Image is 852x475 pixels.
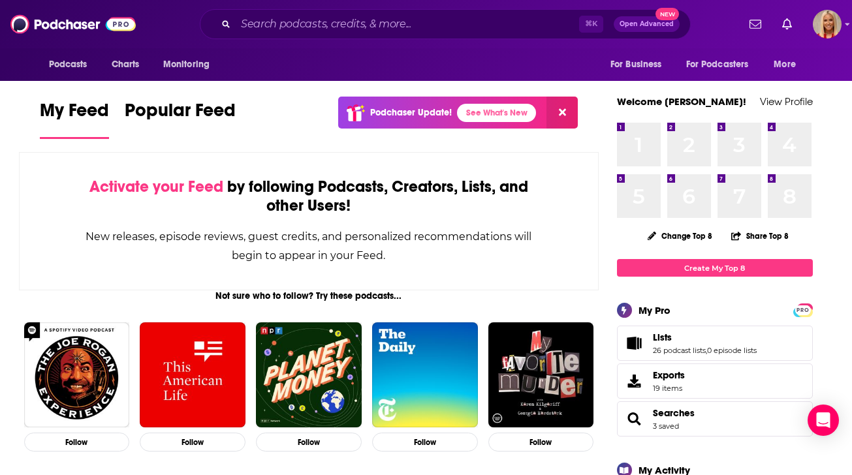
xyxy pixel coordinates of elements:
span: More [774,55,796,74]
div: My Pro [639,304,671,316]
button: Change Top 8 [640,228,721,244]
span: PRO [795,305,811,315]
a: Popular Feed [125,99,236,139]
button: open menu [765,52,812,77]
img: User Profile [813,10,842,38]
a: Welcome [PERSON_NAME]! [617,95,746,108]
span: Exports [622,372,648,390]
a: Show notifications dropdown [777,13,797,35]
img: My Favorite Murder with Karen Kilgariff and Georgia Hardstark [488,322,594,428]
button: Follow [24,433,130,452]
span: Logged in as KymberleeBolden [813,10,842,38]
span: Exports [653,369,685,381]
button: Follow [140,433,245,452]
img: Planet Money [256,322,362,428]
img: The Daily [372,322,478,428]
span: My Feed [40,99,109,129]
a: Create My Top 8 [617,259,813,277]
button: Open AdvancedNew [614,16,680,32]
div: Not sure who to follow? Try these podcasts... [19,290,599,301]
a: My Feed [40,99,109,139]
input: Search podcasts, credits, & more... [236,14,579,35]
a: Charts [103,52,148,77]
span: Podcasts [49,55,87,74]
span: Monitoring [163,55,210,74]
button: Follow [372,433,478,452]
span: New [655,8,679,20]
button: open menu [154,52,227,77]
button: Follow [256,433,362,452]
a: Lists [653,331,757,343]
span: For Business [610,55,662,74]
a: Searches [622,410,648,428]
span: Activate your Feed [89,177,223,196]
a: 3 saved [653,421,679,431]
span: Searches [617,401,813,437]
div: Search podcasts, credits, & more... [200,9,691,39]
button: Show profile menu [813,10,842,38]
button: Share Top 8 [731,223,789,249]
button: open menu [678,52,768,77]
span: Lists [653,331,672,343]
button: open menu [40,52,104,77]
a: 0 episode lists [707,346,757,355]
div: by following Podcasts, Creators, Lists, and other Users! [85,177,533,215]
img: Podchaser - Follow, Share and Rate Podcasts [10,12,136,37]
a: Searches [653,407,695,419]
a: See What's New [457,104,536,122]
span: 19 items [653,384,685,393]
a: View Profile [760,95,813,108]
button: open menu [601,52,678,77]
span: Open Advanced [620,21,674,27]
span: Charts [112,55,140,74]
div: New releases, episode reviews, guest credits, and personalized recommendations will begin to appe... [85,227,533,265]
button: Follow [488,433,594,452]
p: Podchaser Update! [370,107,452,118]
a: Lists [622,334,648,352]
div: Open Intercom Messenger [808,405,839,436]
span: , [706,346,707,355]
a: 26 podcast lists [653,346,706,355]
img: The Joe Rogan Experience [24,322,130,428]
span: Popular Feed [125,99,236,129]
span: For Podcasters [686,55,749,74]
a: Show notifications dropdown [744,13,766,35]
a: Exports [617,363,813,399]
a: PRO [795,305,811,314]
img: This American Life [140,322,245,428]
span: Lists [617,326,813,361]
span: ⌘ K [579,16,603,33]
